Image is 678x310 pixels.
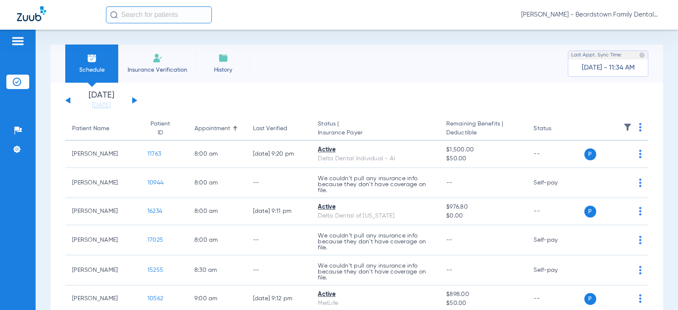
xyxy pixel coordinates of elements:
[639,179,642,187] img: group-dot-blue.svg
[246,225,311,255] td: --
[65,141,141,168] td: [PERSON_NAME]
[147,151,161,157] span: 11763
[147,208,162,214] span: 16234
[147,120,173,137] div: Patient ID
[11,36,25,46] img: hamburger-icon
[87,53,97,63] img: Schedule
[639,123,642,131] img: group-dot-blue.svg
[188,225,246,255] td: 8:00 AM
[318,299,433,308] div: MetLife
[311,117,439,141] th: Status |
[318,233,433,251] p: We couldn’t pull any insurance info because they don’t have coverage on file.
[446,203,520,212] span: $976.80
[527,168,584,198] td: Self-pay
[446,290,520,299] span: $898.00
[188,198,246,225] td: 8:00 AM
[639,294,642,303] img: group-dot-blue.svg
[446,145,520,154] span: $1,500.00
[527,225,584,255] td: Self-pay
[318,203,433,212] div: Active
[65,198,141,225] td: [PERSON_NAME]
[72,124,109,133] div: Patient Name
[76,101,127,110] a: [DATE]
[72,66,112,74] span: Schedule
[65,255,141,285] td: [PERSON_NAME]
[195,124,239,133] div: Appointment
[639,266,642,274] img: group-dot-blue.svg
[318,290,433,299] div: Active
[318,263,433,281] p: We couldn’t pull any insurance info because they don’t have coverage on file.
[253,124,305,133] div: Last Verified
[584,206,596,218] span: P
[147,296,163,302] span: 10562
[527,198,584,225] td: --
[527,255,584,285] td: Self-pay
[203,66,243,74] span: History
[153,53,163,63] img: Manual Insurance Verification
[106,6,212,23] input: Search for patients
[318,154,433,163] div: Delta Dental Individual - AI
[147,120,181,137] div: Patient ID
[147,237,163,243] span: 17025
[318,212,433,221] div: Delta Dental of [US_STATE]
[253,124,287,133] div: Last Verified
[582,64,635,72] span: [DATE] - 11:34 AM
[147,180,164,186] span: 10944
[446,128,520,137] span: Deductible
[76,91,127,110] li: [DATE]
[446,212,520,221] span: $0.00
[639,236,642,244] img: group-dot-blue.svg
[623,123,632,131] img: filter.svg
[584,148,596,160] span: P
[446,299,520,308] span: $50.00
[318,176,433,193] p: We couldn’t pull any insurance info because they don’t have coverage on file.
[446,154,520,163] span: $50.00
[65,168,141,198] td: [PERSON_NAME]
[527,141,584,168] td: --
[147,267,163,273] span: 15255
[188,255,246,285] td: 8:30 AM
[584,293,596,305] span: P
[195,124,230,133] div: Appointment
[17,6,46,21] img: Zuub Logo
[246,141,311,168] td: [DATE] 9:20 PM
[318,128,433,137] span: Insurance Payer
[246,168,311,198] td: --
[188,168,246,198] td: 8:00 AM
[318,145,433,154] div: Active
[246,255,311,285] td: --
[125,66,190,74] span: Insurance Verification
[446,180,453,186] span: --
[188,141,246,168] td: 8:00 AM
[446,237,453,243] span: --
[527,117,584,141] th: Status
[439,117,527,141] th: Remaining Benefits |
[571,51,622,59] span: Last Appt. Sync Time:
[639,207,642,215] img: group-dot-blue.svg
[72,124,134,133] div: Patient Name
[246,198,311,225] td: [DATE] 9:11 PM
[639,52,645,58] img: last sync help info
[639,150,642,158] img: group-dot-blue.svg
[521,11,661,19] span: [PERSON_NAME] - Beardstown Family Dental
[110,11,118,19] img: Search Icon
[218,53,228,63] img: History
[446,267,453,273] span: --
[65,225,141,255] td: [PERSON_NAME]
